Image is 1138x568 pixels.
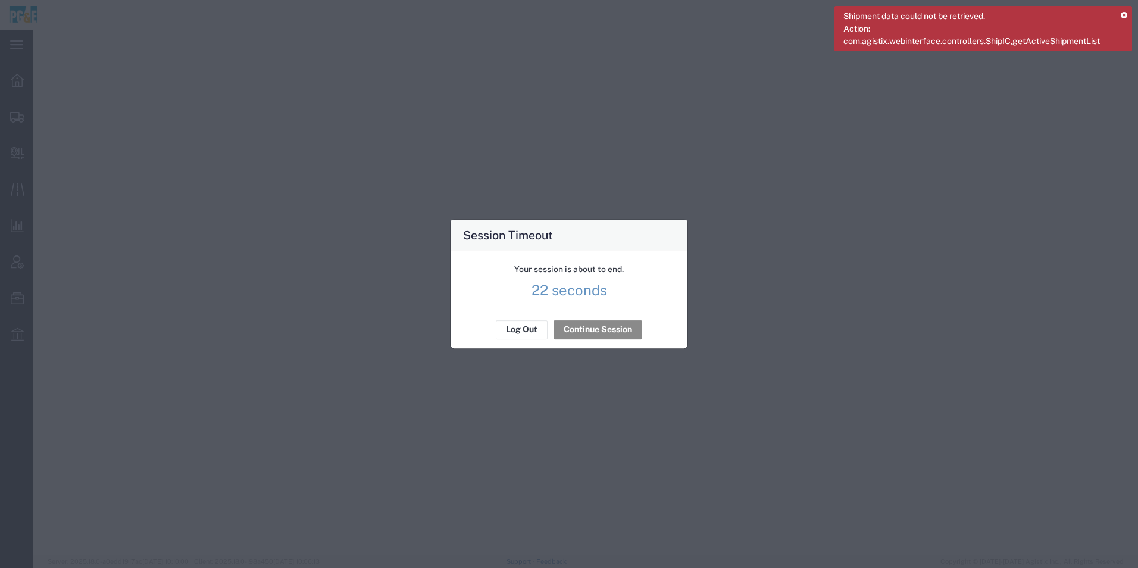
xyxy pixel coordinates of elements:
div: Your session is about to end. [514,263,624,276]
h4: Session Timeout [463,226,553,244]
button: Log Out [496,320,548,339]
p: 22 seconds [532,284,607,296]
button: Continue Session [554,320,642,339]
span: Shipment data could not be retrieved. Action: com.agistix.webinterface.controllers.ShipIC,getActi... [843,10,1112,48]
